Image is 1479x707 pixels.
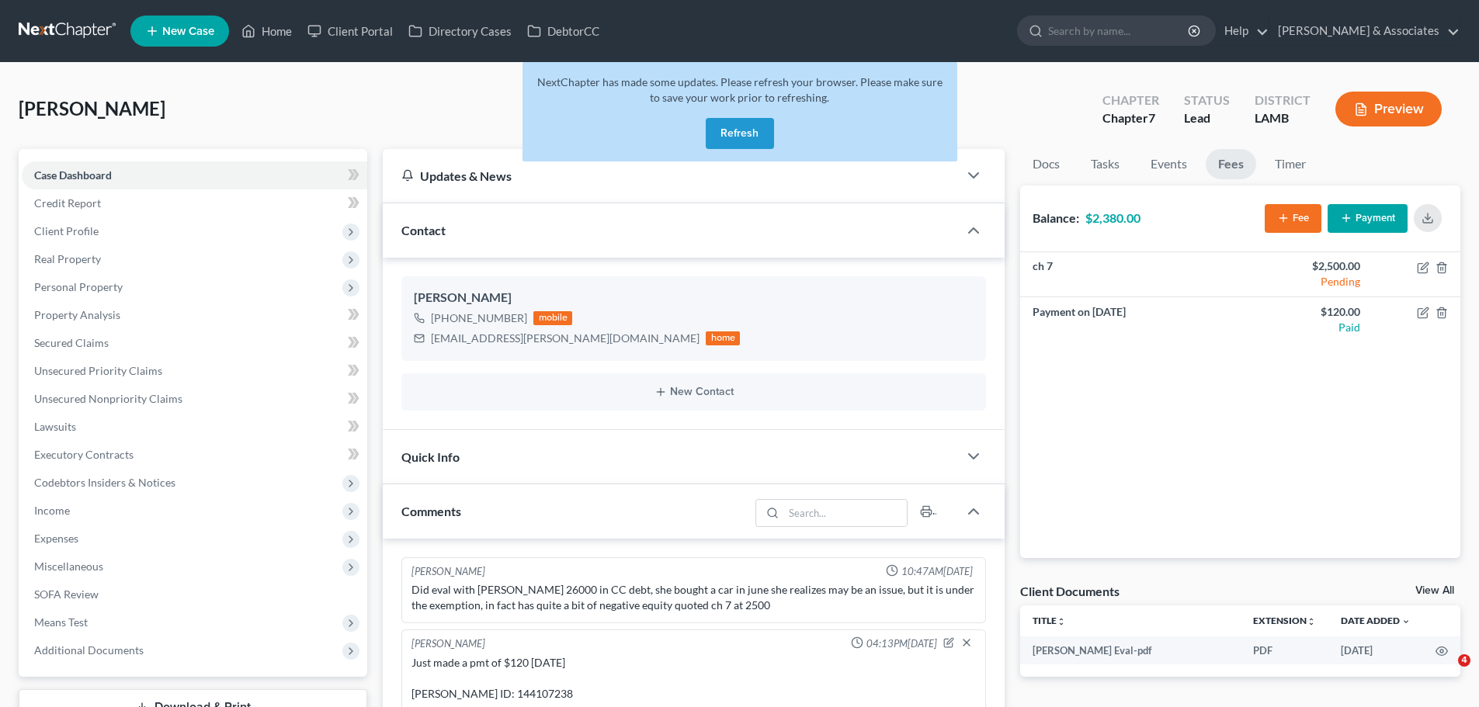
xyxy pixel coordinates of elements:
span: NextChapter has made some updates. Please refresh your browser. Please make sure to save your wor... [537,75,943,104]
div: mobile [533,311,572,325]
div: [PHONE_NUMBER] [431,310,527,326]
div: Paid [1253,320,1360,335]
div: Client Documents [1020,583,1120,599]
span: Personal Property [34,280,123,293]
div: Chapter [1102,92,1159,109]
span: Codebtors Insiders & Notices [34,476,175,489]
a: Case Dashboard [22,161,367,189]
td: [DATE] [1328,636,1423,664]
span: Contact [401,223,446,237]
span: 04:13PM[DATE] [866,636,937,651]
div: Status [1184,92,1230,109]
a: Timer [1262,149,1318,179]
button: Payment [1328,204,1408,233]
span: 4 [1458,654,1470,667]
span: Executory Contracts [34,448,134,461]
iframe: Intercom live chat [1426,654,1463,691]
span: SOFA Review [34,587,99,601]
input: Search... [784,500,908,526]
strong: Balance: [1033,210,1079,225]
a: Home [234,17,300,45]
strong: $2,380.00 [1085,210,1140,225]
div: [EMAIL_ADDRESS][PERSON_NAME][DOMAIN_NAME] [431,331,700,346]
button: Fee [1265,204,1321,233]
div: [PERSON_NAME] [411,636,485,652]
i: expand_more [1401,617,1411,626]
a: Titleunfold_more [1033,615,1066,626]
i: unfold_more [1307,617,1316,626]
span: Unsecured Nonpriority Claims [34,392,182,405]
a: Fees [1206,149,1256,179]
button: New Contact [414,386,974,398]
div: Lead [1184,109,1230,127]
td: Payment on [DATE] [1020,297,1240,341]
a: Credit Report [22,189,367,217]
a: View All [1415,585,1454,596]
a: Lawsuits [22,413,367,441]
span: Additional Documents [34,643,144,657]
span: 10:47AM[DATE] [901,564,973,579]
span: Credit Report [34,196,101,210]
a: [PERSON_NAME] & Associates [1270,17,1460,45]
span: [PERSON_NAME] [19,97,165,120]
a: Docs [1020,149,1072,179]
div: $2,500.00 [1253,258,1360,274]
div: [PERSON_NAME] [414,289,974,307]
span: Secured Claims [34,336,109,349]
a: Property Analysis [22,301,367,329]
td: PDF [1241,636,1328,664]
div: [PERSON_NAME] [411,564,485,579]
span: Unsecured Priority Claims [34,364,162,377]
a: Executory Contracts [22,441,367,469]
span: Client Profile [34,224,99,237]
i: unfold_more [1057,617,1066,626]
a: Tasks [1078,149,1132,179]
div: Updates & News [401,168,939,184]
a: Extensionunfold_more [1253,615,1316,626]
a: Help [1217,17,1269,45]
a: Secured Claims [22,329,367,357]
div: Did eval with [PERSON_NAME] 26000 in CC debt, she bought a car in june she realizes may be an iss... [411,582,976,613]
div: home [706,331,740,345]
span: Real Property [34,252,101,265]
a: DebtorCC [519,17,607,45]
span: Property Analysis [34,308,120,321]
a: SOFA Review [22,581,367,608]
span: 7 [1148,110,1155,125]
a: Unsecured Priority Claims [22,357,367,385]
span: Expenses [34,532,78,545]
a: Events [1138,149,1200,179]
div: LAMB [1255,109,1311,127]
div: District [1255,92,1311,109]
a: Client Portal [300,17,401,45]
a: Date Added expand_more [1341,615,1411,626]
a: Directory Cases [401,17,519,45]
span: Comments [401,504,461,518]
span: Quick Info [401,449,460,464]
span: Case Dashboard [34,168,112,182]
button: Preview [1335,92,1442,126]
td: ch 7 [1020,252,1240,297]
div: Chapter [1102,109,1159,127]
td: [PERSON_NAME] Eval-pdf [1020,636,1241,664]
span: Lawsuits [34,420,76,433]
span: Miscellaneous [34,560,103,573]
div: Pending [1253,274,1360,289]
span: New Case [162,26,214,37]
input: Search by name... [1048,16,1190,45]
button: Refresh [706,118,774,149]
span: Means Test [34,615,88,629]
div: $120.00 [1253,304,1360,320]
span: Income [34,504,70,517]
a: Unsecured Nonpriority Claims [22,385,367,413]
